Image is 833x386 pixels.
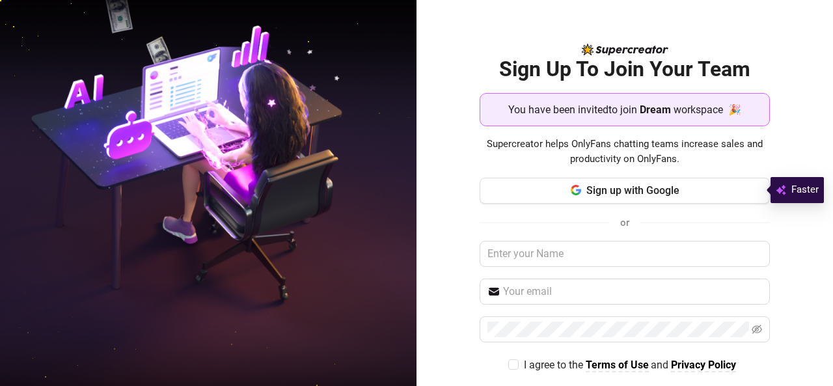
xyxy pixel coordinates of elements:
[752,324,762,335] span: eye-invisible
[524,359,586,371] span: I agree to the
[586,359,649,371] strong: Terms of Use
[671,359,736,371] strong: Privacy Policy
[651,359,671,371] span: and
[640,103,671,116] strong: Dream
[674,102,741,118] span: workspace 🎉
[480,178,770,204] button: Sign up with Google
[586,359,649,372] a: Terms of Use
[480,137,770,167] span: Supercreator helps OnlyFans chatting teams increase sales and productivity on OnlyFans.
[480,56,770,83] h2: Sign Up To Join Your Team
[620,217,629,228] span: or
[582,44,668,55] img: logo-BBDzfeDw.svg
[508,102,637,118] span: You have been invited to join
[776,182,786,198] img: svg%3e
[480,241,770,267] input: Enter your Name
[671,359,736,372] a: Privacy Policy
[586,184,679,197] span: Sign up with Google
[503,284,762,299] input: Your email
[791,182,819,198] span: Faster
